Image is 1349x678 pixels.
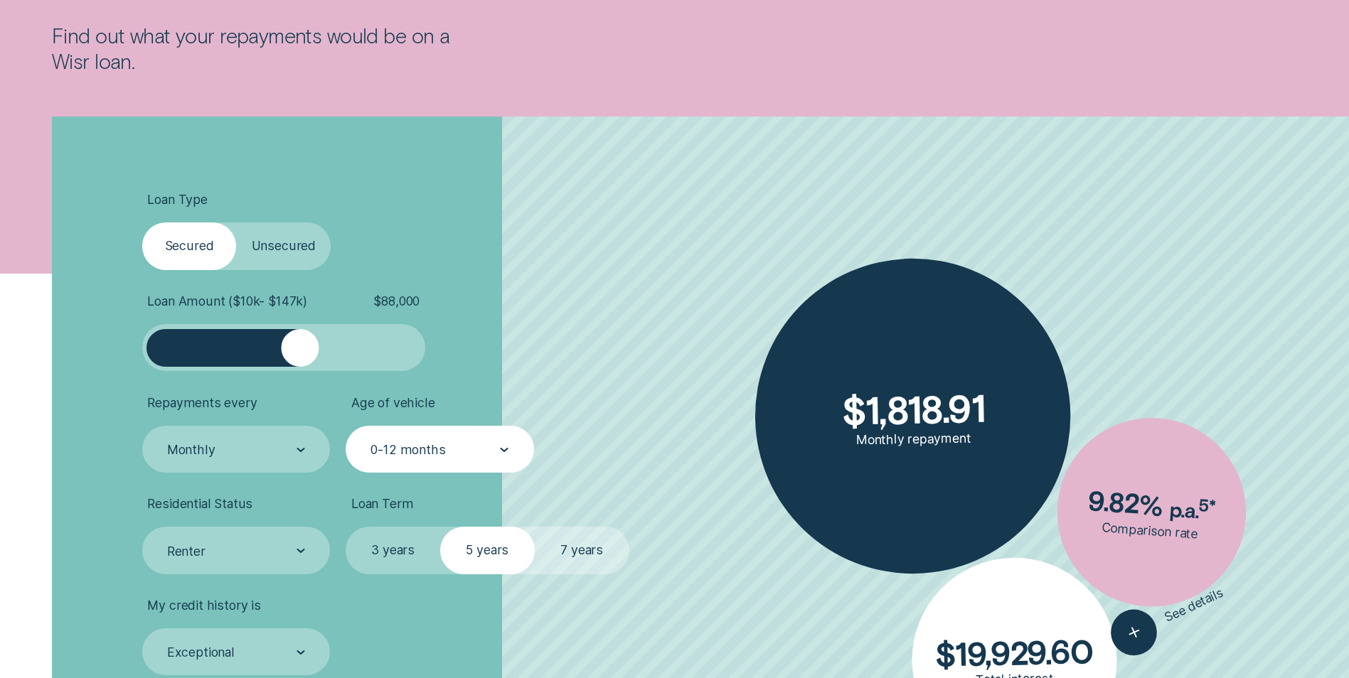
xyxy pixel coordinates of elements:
[147,192,207,208] span: Loan Type
[1104,571,1232,663] button: See details
[370,442,445,458] div: 0-12 months
[167,645,235,660] div: Exceptional
[147,395,257,411] span: Repayments every
[167,442,215,458] div: Monthly
[147,598,260,613] span: My credit history is
[52,23,461,74] p: Find out what your repayments would be on a Wisr loan.
[373,294,420,309] span: $ 88,000
[1163,585,1226,625] span: See details
[351,395,435,411] span: Age of vehicle
[167,543,206,559] div: Renter
[147,294,307,309] span: Loan Amount ( $10k - $147k )
[236,222,331,269] label: Unsecured
[535,527,629,574] label: 7 years
[440,527,535,574] label: 5 years
[147,496,252,512] span: Residential Status
[346,527,440,574] label: 3 years
[142,222,237,269] label: Secured
[351,496,413,512] span: Loan Term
